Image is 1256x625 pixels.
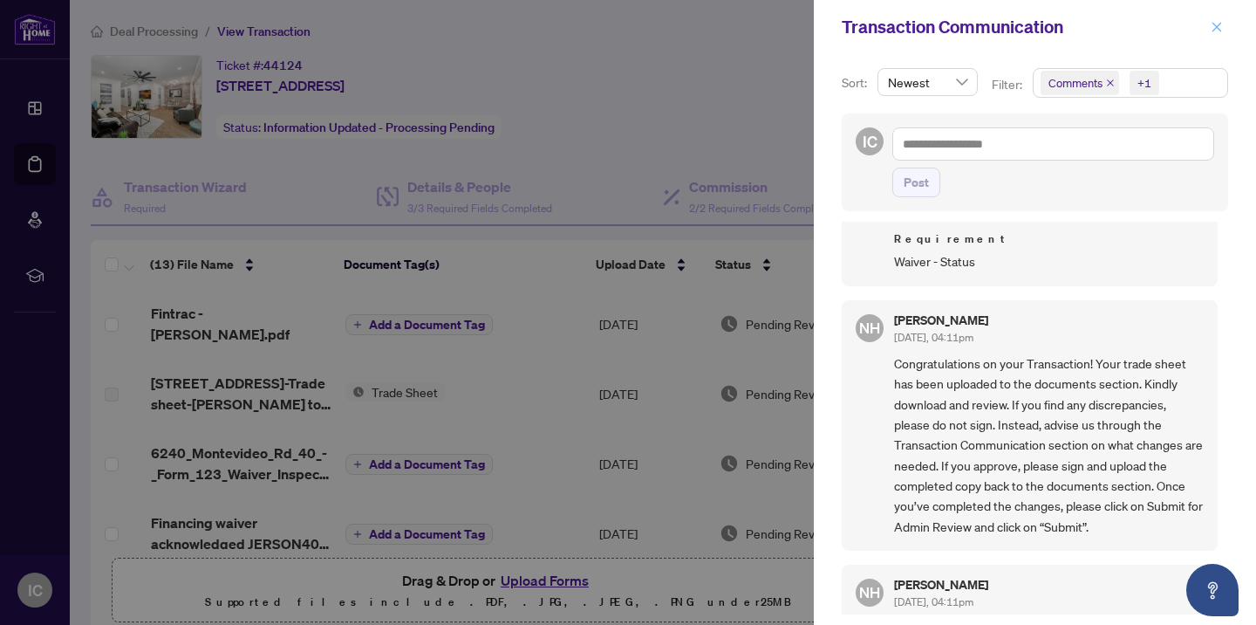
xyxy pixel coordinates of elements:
span: Requirement [894,230,1204,248]
span: Waiver - Status [894,251,1204,271]
span: Comments [1041,71,1119,95]
span: Comments [1048,74,1102,92]
span: NH [859,317,880,340]
span: [DATE], 04:11pm [894,331,973,344]
span: close [1106,79,1115,87]
span: Congratulations on your Transaction! Your trade sheet has been uploaded to the documents section.... [894,354,1204,537]
h5: [PERSON_NAME] [894,314,988,326]
button: Open asap [1186,564,1239,616]
button: Post [892,168,940,197]
p: Filter: [992,75,1025,94]
span: Newest [888,69,967,95]
div: Transaction Communication [842,14,1205,40]
p: Sort: [842,73,870,93]
span: IC [863,129,877,154]
span: close [1211,21,1223,33]
span: [DATE], 04:11pm [894,595,973,608]
div: +1 [1137,74,1151,92]
span: NH [859,581,880,604]
h5: [PERSON_NAME] [894,579,988,591]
